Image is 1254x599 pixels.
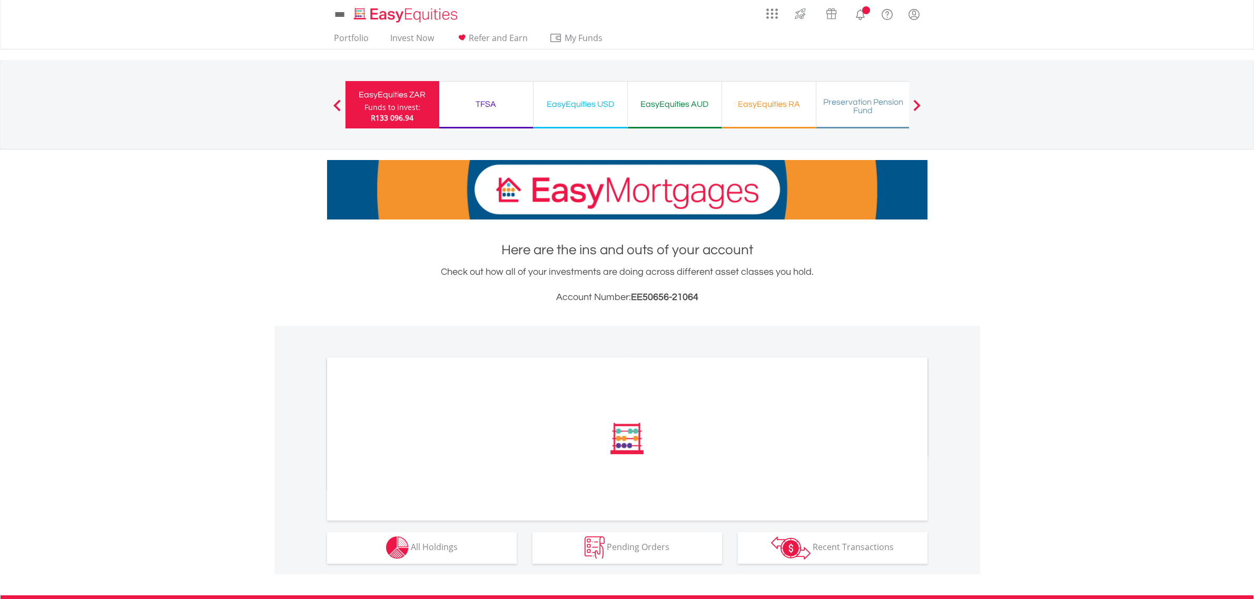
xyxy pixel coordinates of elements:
[771,536,811,560] img: transactions-zar-wht.png
[371,113,413,123] span: R133 096.94
[540,97,621,112] div: EasyEquities USD
[792,5,809,22] img: thrive-v2.svg
[350,3,462,24] a: Home page
[874,3,901,24] a: FAQ's and Support
[906,105,927,115] button: Next
[327,290,927,305] h3: Account Number:
[327,105,348,115] button: Previous
[411,541,458,553] span: All Holdings
[446,97,527,112] div: TFSA
[469,32,528,44] span: Refer and Earn
[728,97,809,112] div: EasyEquities RA
[327,241,927,259] h1: Here are the ins and outs of your account
[352,87,433,102] div: EasyEquities ZAR
[532,532,722,564] button: Pending Orders
[607,541,669,553] span: Pending Orders
[634,97,715,112] div: EasyEquities AUD
[823,98,904,115] div: Preservation Pension Fund
[585,536,605,559] img: pending_instructions-wht.png
[330,33,373,49] a: Portfolio
[327,532,517,564] button: All Holdings
[759,3,785,19] a: AppsGrid
[327,160,927,219] img: EasyMortage Promotion Banner
[549,31,618,45] span: My Funds
[352,6,462,24] img: EasyEquities_Logo.png
[816,3,847,22] a: Vouchers
[327,265,927,305] div: Check out how all of your investments are doing across different asset classes you hold.
[813,541,894,553] span: Recent Transactions
[738,532,927,564] button: Recent Transactions
[451,33,532,49] a: Refer and Earn
[901,3,927,26] a: My Profile
[823,5,840,22] img: vouchers-v2.svg
[847,3,874,24] a: Notifications
[766,8,778,19] img: grid-menu-icon.svg
[386,33,438,49] a: Invest Now
[364,102,420,113] div: Funds to invest:
[631,292,698,302] span: EE50656-21064
[386,536,409,559] img: holdings-wht.png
